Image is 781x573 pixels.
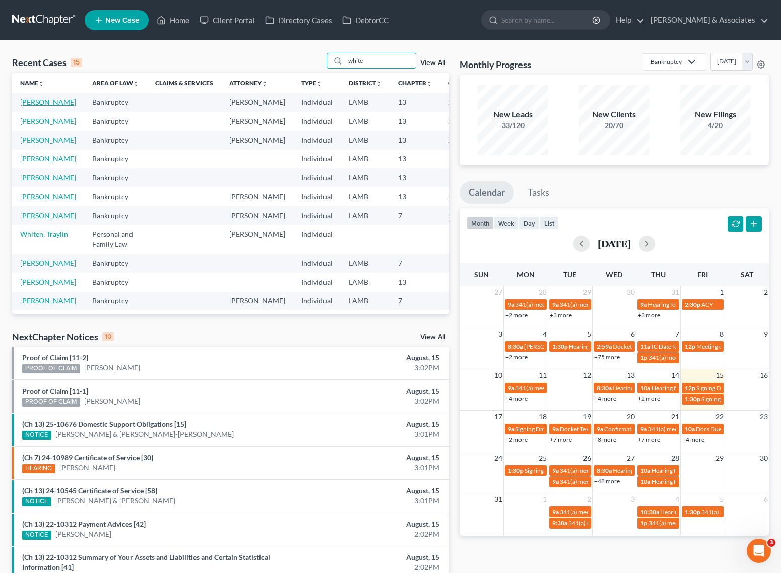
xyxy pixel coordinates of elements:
button: day [519,216,540,230]
a: Proof of Claim [11-2] [22,353,88,362]
span: 9a [552,508,559,516]
td: [PERSON_NAME] [221,187,293,206]
span: Wed [606,270,622,279]
span: 5 [586,328,592,340]
td: Individual [293,187,341,206]
span: Hearing for [PERSON_NAME] [652,478,730,485]
span: 16 [759,369,769,381]
div: 3:02PM [307,363,439,373]
span: 28 [538,286,548,298]
a: (Ch 13) 24-10545 Certificate of Service [58] [22,486,157,495]
td: LAMB [341,168,390,187]
a: [PERSON_NAME] [20,278,76,286]
span: New Case [105,17,139,24]
a: Whiten, Traylin [20,230,68,238]
span: 9a [508,301,514,308]
a: Client Portal [194,11,260,29]
span: 9a [508,425,514,433]
td: Bankruptcy [84,150,147,168]
span: 341(a) meeting for [PERSON_NAME] [560,301,657,308]
div: HEARING [22,464,55,473]
a: +8 more [594,436,616,443]
div: August, 15 [307,386,439,396]
a: [PERSON_NAME] [55,529,111,539]
div: August, 15 [307,353,439,363]
a: [PERSON_NAME] [20,296,76,305]
button: week [494,216,519,230]
a: +2 more [505,436,528,443]
span: Fri [697,270,708,279]
i: unfold_more [426,81,432,87]
span: Hearing for [PERSON_NAME] [652,467,730,474]
span: 8:30a [508,343,523,350]
div: 15 [71,58,82,67]
td: 7 [390,292,440,310]
a: +2 more [505,311,528,319]
td: 13 [390,273,440,291]
a: (Ch 13) 22-10312 Summary of Your Assets and Liabilities and Certain Statistical Information [41] [22,553,270,571]
span: Docs Due for [PERSON_NAME] [696,425,779,433]
td: Personal and Family Law [84,225,147,253]
div: 4/20 [680,120,751,131]
div: 3:01PM [307,496,439,506]
button: month [467,216,494,230]
span: 9a [640,425,647,433]
td: 13 [390,168,440,187]
a: Home [152,11,194,29]
span: 1:30p [552,343,568,350]
a: [PERSON_NAME] [20,117,76,125]
div: New Leads [478,109,548,120]
span: 27 [493,286,503,298]
td: [PERSON_NAME] [221,225,293,253]
a: Districtunfold_more [349,79,382,87]
h2: [DATE] [598,238,631,249]
a: Case Nounfold_more [448,79,481,87]
span: Hearing for [PERSON_NAME] [660,508,739,516]
span: Thu [651,270,666,279]
span: 9a [552,467,559,474]
span: 24 [493,452,503,464]
span: 10:30a [640,508,659,516]
a: Area of Lawunfold_more [92,79,139,87]
td: 22-10521 [440,131,489,149]
span: 341(a) meeting for [PERSON_NAME] [560,467,657,474]
td: Bankruptcy [84,131,147,149]
span: 5 [719,493,725,505]
span: 21 [670,411,680,423]
a: Nameunfold_more [20,79,44,87]
div: 2:02PM [307,562,439,572]
td: Individual [293,254,341,273]
span: 25 [538,452,548,464]
span: ACY [701,301,713,308]
span: 23 [759,411,769,423]
div: NOTICE [22,497,51,506]
a: Typeunfold_more [301,79,322,87]
span: Hearing for [PERSON_NAME] [613,467,691,474]
a: +4 more [505,395,528,402]
a: [PERSON_NAME] & [PERSON_NAME]-[PERSON_NAME] [55,429,234,439]
a: (Ch 13) 22-10312 Payment Advices [42] [22,520,146,528]
span: Hearing for [PERSON_NAME] [648,301,727,308]
span: 341(a) meeting for [PERSON_NAME] [560,478,657,485]
span: Hearing for [PERSON_NAME] & [PERSON_NAME] [613,384,745,392]
td: 22-10105 [440,206,489,225]
span: 19 [582,411,592,423]
a: Tasks [518,181,558,204]
td: LAMB [341,112,390,131]
td: 24-11078 [440,93,489,111]
span: 2:59a [597,343,612,350]
a: +4 more [594,395,616,402]
td: Individual [293,168,341,187]
div: August, 15 [307,486,439,496]
a: View All [420,59,445,67]
span: 15 [714,369,725,381]
span: 341(a) meeting for [PERSON_NAME] [560,508,657,516]
span: 18 [538,411,548,423]
a: [PERSON_NAME] [20,192,76,201]
span: 8:30a [597,467,612,474]
td: Individual [293,310,341,339]
td: LAMB [341,150,390,168]
span: 22 [714,411,725,423]
td: LAMB [341,93,390,111]
td: Bankruptcy [84,187,147,206]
